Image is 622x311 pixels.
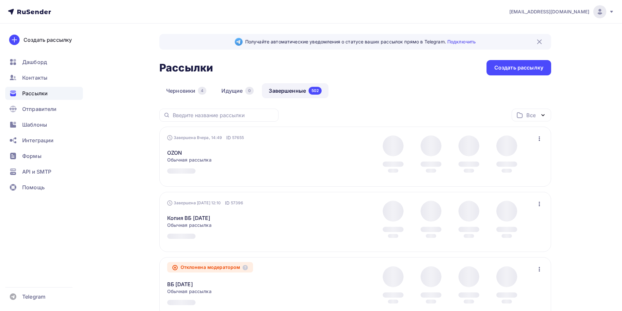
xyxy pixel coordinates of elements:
[5,87,83,100] a: Рассылки
[526,111,535,119] div: Все
[309,87,322,95] div: 502
[5,71,83,84] a: Контакты
[509,8,589,15] span: [EMAIL_ADDRESS][DOMAIN_NAME]
[159,61,213,74] h2: Рассылки
[22,105,57,113] span: Отправители
[5,118,83,131] a: Шаблоны
[173,112,275,119] input: Введите название рассылки
[235,38,243,46] img: Telegram
[198,87,206,95] div: 4
[167,262,253,272] div: Отклонена модератором
[262,83,328,98] a: Завершенные502
[231,200,244,206] span: 57396
[167,222,212,228] span: Обычная рассылка
[167,280,193,288] a: ВБ [DATE]
[232,134,244,141] span: 57655
[447,39,476,44] a: Подключить
[225,200,230,206] span: ID
[509,5,614,18] a: [EMAIL_ADDRESS][DOMAIN_NAME]
[5,149,83,163] a: Формы
[22,89,48,97] span: Рассылки
[22,183,45,191] span: Помощь
[167,288,212,295] span: Обычная рассылка
[167,214,211,222] a: Копия ВБ [DATE]
[167,157,212,163] span: Обычная рассылка
[215,83,261,98] a: Идущие0
[22,74,47,82] span: Контакты
[167,200,244,206] div: Завершена [DATE] 12:10
[22,121,47,129] span: Шаблоны
[226,134,231,141] span: ID
[22,293,45,301] span: Telegram
[22,136,54,144] span: Интеграции
[245,39,476,45] span: Получайте автоматические уведомления о статусе ваших рассылок прямо в Telegram.
[167,149,182,157] a: OZON
[245,87,254,95] div: 0
[22,152,41,160] span: Формы
[22,168,51,176] span: API и SMTP
[159,83,213,98] a: Черновики4
[494,64,543,71] div: Создать рассылку
[512,109,551,121] button: Все
[5,102,83,116] a: Отправители
[5,55,83,69] a: Дашборд
[22,58,47,66] span: Дашборд
[24,36,72,44] div: Создать рассылку
[167,134,244,141] div: Завершена Вчера, 14:49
